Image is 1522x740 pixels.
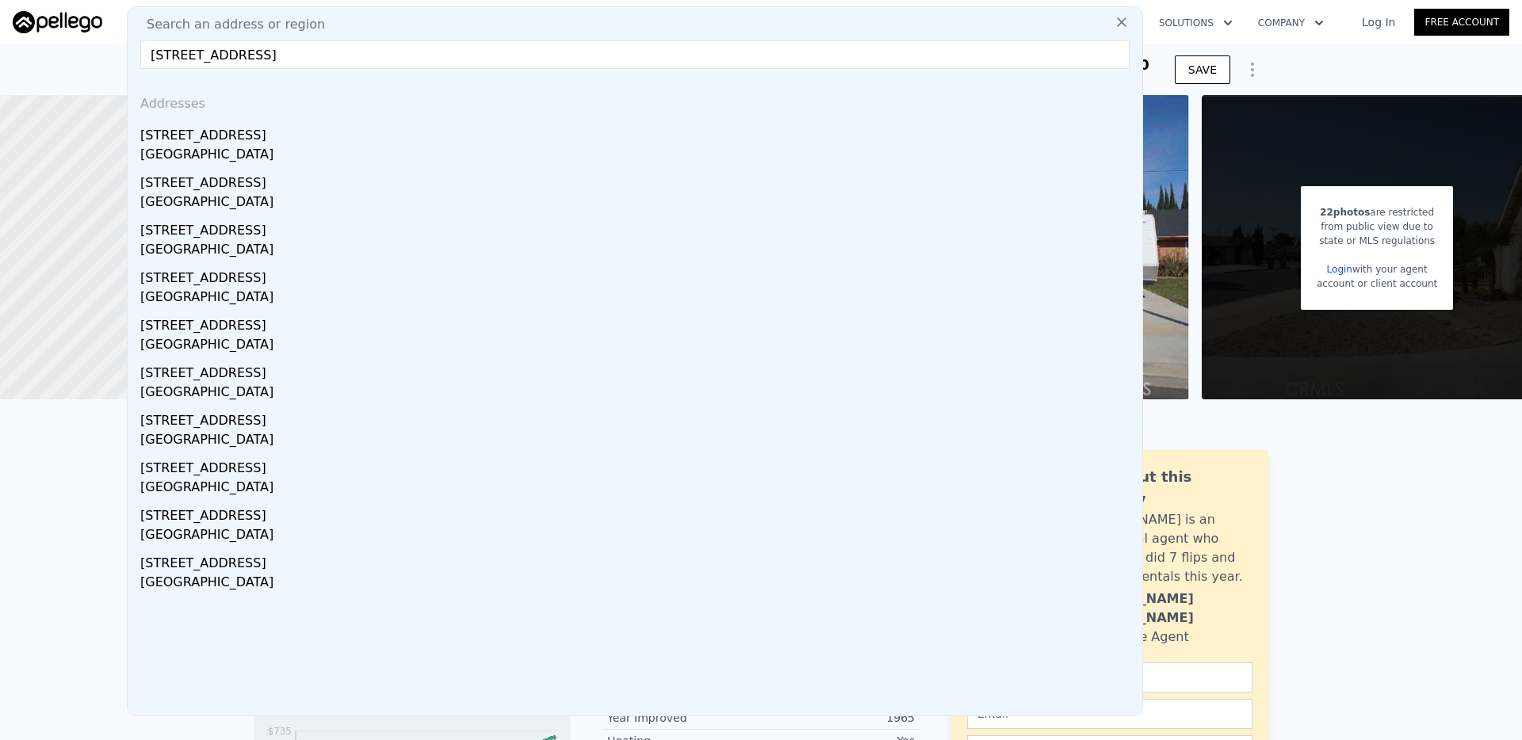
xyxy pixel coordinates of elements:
div: [GEOGRAPHIC_DATA] [140,478,1136,500]
div: 1965 [761,710,915,726]
a: Free Account [1414,9,1509,36]
div: [STREET_ADDRESS] [140,167,1136,193]
div: [GEOGRAPHIC_DATA] [140,335,1136,357]
div: [GEOGRAPHIC_DATA] [140,383,1136,405]
button: Company [1245,9,1337,37]
div: Year Improved [607,710,761,726]
button: Solutions [1146,9,1245,37]
div: from public view due to [1317,219,1437,234]
div: [STREET_ADDRESS] [140,357,1136,383]
button: SAVE [1175,55,1230,84]
div: Addresses [134,82,1136,120]
button: Show Options [1237,54,1268,86]
span: with your agent [1352,264,1428,275]
div: [GEOGRAPHIC_DATA] [140,145,1136,167]
div: [STREET_ADDRESS] [140,547,1136,573]
div: [STREET_ADDRESS] [140,120,1136,145]
img: Pellego [13,11,102,33]
div: state or MLS regulations [1317,234,1437,248]
div: [GEOGRAPHIC_DATA] [140,525,1136,547]
div: [PERSON_NAME] is an active local agent who personally did 7 flips and bought 3 rentals this year. [1076,510,1252,586]
div: [GEOGRAPHIC_DATA] [140,288,1136,310]
div: are restricted [1317,205,1437,219]
div: [PERSON_NAME] [PERSON_NAME] [1076,589,1252,627]
div: [GEOGRAPHIC_DATA] [140,240,1136,262]
a: Log In [1343,14,1414,30]
div: [STREET_ADDRESS] [140,405,1136,430]
a: Login [1327,264,1352,275]
div: [GEOGRAPHIC_DATA] [140,573,1136,595]
div: [STREET_ADDRESS] [140,452,1136,478]
div: Ask about this property [1076,466,1252,510]
span: Search an address or region [134,15,325,34]
input: Enter an address, city, region, neighborhood or zip code [140,40,1130,69]
div: [STREET_ADDRESS] [140,310,1136,335]
tspan: $735 [267,726,292,737]
div: [STREET_ADDRESS] [140,262,1136,288]
div: [GEOGRAPHIC_DATA] [140,193,1136,215]
div: [GEOGRAPHIC_DATA] [140,430,1136,452]
div: account or client account [1317,277,1437,291]
span: 22 photos [1320,207,1370,218]
div: [STREET_ADDRESS] [140,500,1136,525]
div: [STREET_ADDRESS] [140,215,1136,240]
